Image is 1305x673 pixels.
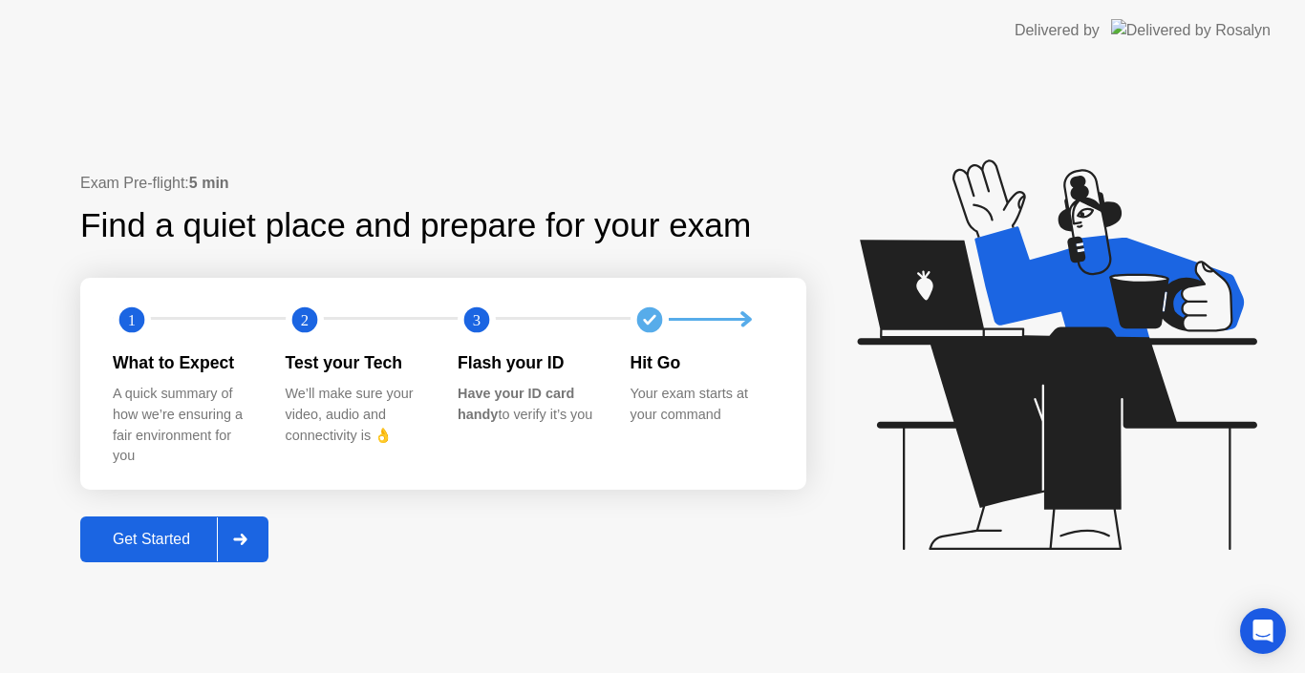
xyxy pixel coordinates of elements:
div: to verify it’s you [458,384,600,425]
div: Open Intercom Messenger [1240,608,1286,654]
div: Your exam starts at your command [631,384,773,425]
div: We’ll make sure your video, audio and connectivity is 👌 [286,384,428,446]
text: 2 [300,311,308,329]
button: Get Started [80,516,268,562]
img: Delivered by Rosalyn [1111,19,1271,41]
div: What to Expect [113,350,255,375]
b: Have your ID card handy [458,386,574,422]
div: Delivered by [1015,19,1100,42]
text: 3 [473,311,481,329]
div: Exam Pre-flight: [80,172,806,195]
div: Get Started [86,531,217,548]
div: Find a quiet place and prepare for your exam [80,200,754,251]
div: Test your Tech [286,350,428,375]
div: A quick summary of how we’re ensuring a fair environment for you [113,384,255,466]
b: 5 min [189,175,229,191]
div: Flash your ID [458,350,600,375]
text: 1 [128,311,136,329]
div: Hit Go [631,350,773,375]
